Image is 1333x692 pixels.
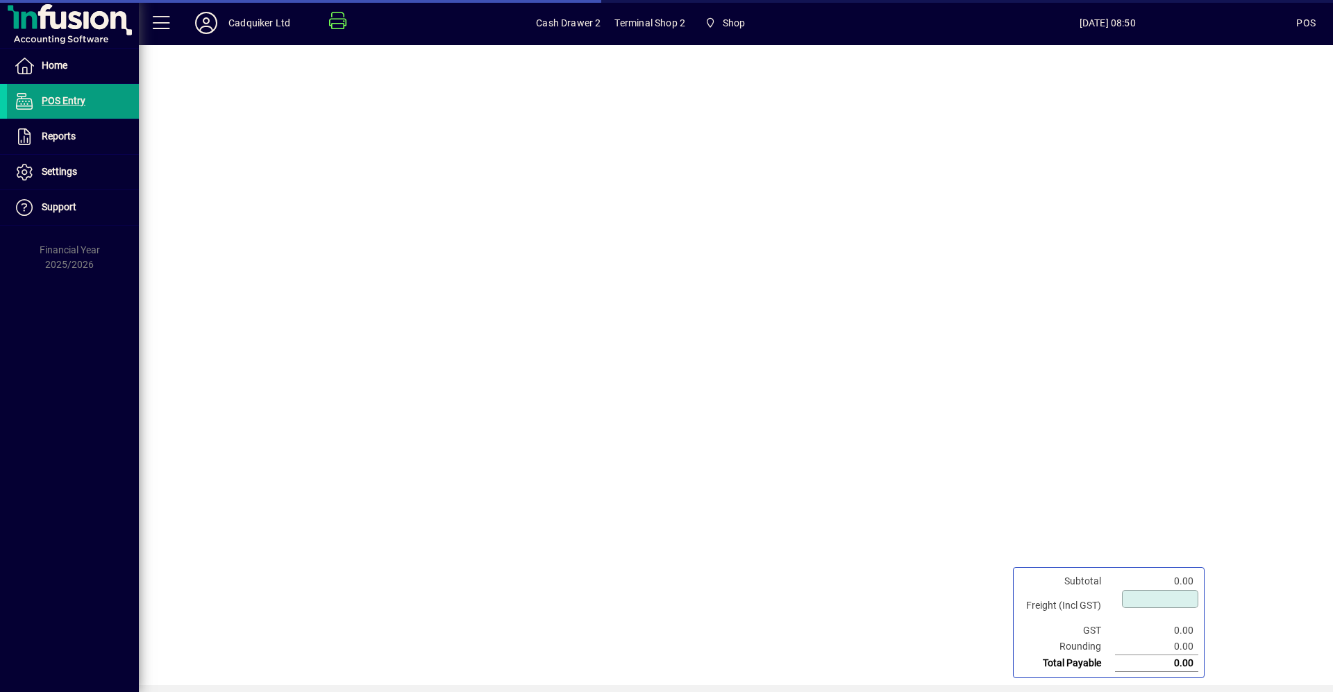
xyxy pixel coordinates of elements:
td: Rounding [1019,639,1115,655]
td: Subtotal [1019,573,1115,589]
a: Support [7,190,139,225]
td: Total Payable [1019,655,1115,672]
span: [DATE] 08:50 [919,12,1296,34]
td: 0.00 [1115,623,1198,639]
td: 0.00 [1115,573,1198,589]
td: Freight (Incl GST) [1019,589,1115,623]
span: Shop [699,10,751,35]
td: GST [1019,623,1115,639]
span: POS Entry [42,95,85,106]
a: Reports [7,119,139,154]
div: POS [1296,12,1316,34]
span: Shop [723,12,746,34]
a: Settings [7,155,139,189]
span: Terminal Shop 2 [614,12,685,34]
span: Cash Drawer 2 [536,12,601,34]
button: Profile [184,10,228,35]
div: Cadquiker Ltd [228,12,290,34]
span: Support [42,201,76,212]
span: Home [42,60,67,71]
td: 0.00 [1115,655,1198,672]
td: 0.00 [1115,639,1198,655]
a: Home [7,49,139,83]
span: Settings [42,166,77,177]
span: Reports [42,130,76,142]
